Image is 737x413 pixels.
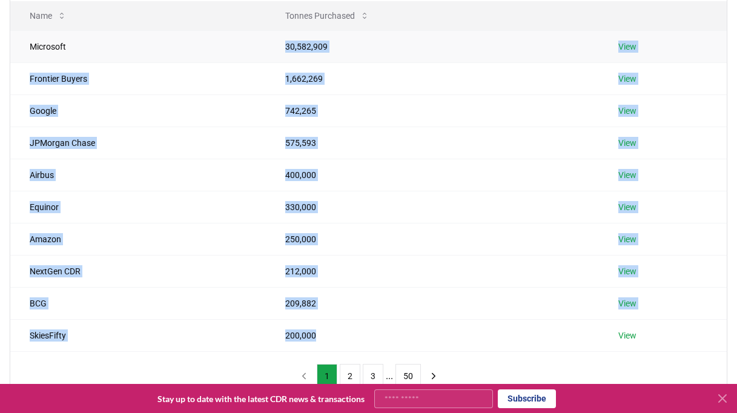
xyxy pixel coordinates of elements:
[10,191,266,223] td: Equinor
[10,159,266,191] td: Airbus
[618,201,636,213] a: View
[266,62,599,94] td: 1,662,269
[340,364,360,388] button: 2
[618,297,636,309] a: View
[10,127,266,159] td: JPMorgan Chase
[266,223,599,255] td: 250,000
[266,127,599,159] td: 575,593
[618,41,636,53] a: View
[618,265,636,277] a: View
[266,319,599,351] td: 200,000
[10,94,266,127] td: Google
[618,233,636,245] a: View
[10,255,266,287] td: NextGen CDR
[266,287,599,319] td: 209,882
[266,94,599,127] td: 742,265
[618,137,636,149] a: View
[10,223,266,255] td: Amazon
[10,30,266,62] td: Microsoft
[10,62,266,94] td: Frontier Buyers
[618,73,636,85] a: View
[618,105,636,117] a: View
[20,4,76,28] button: Name
[618,329,636,342] a: View
[276,4,379,28] button: Tonnes Purchased
[266,30,599,62] td: 30,582,909
[363,364,383,388] button: 3
[618,169,636,181] a: View
[317,364,337,388] button: 1
[10,319,266,351] td: SkiesFifty
[386,369,393,383] li: ...
[266,255,599,287] td: 212,000
[395,364,421,388] button: 50
[423,364,444,388] button: next page
[266,191,599,223] td: 330,000
[10,287,266,319] td: BCG
[266,159,599,191] td: 400,000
